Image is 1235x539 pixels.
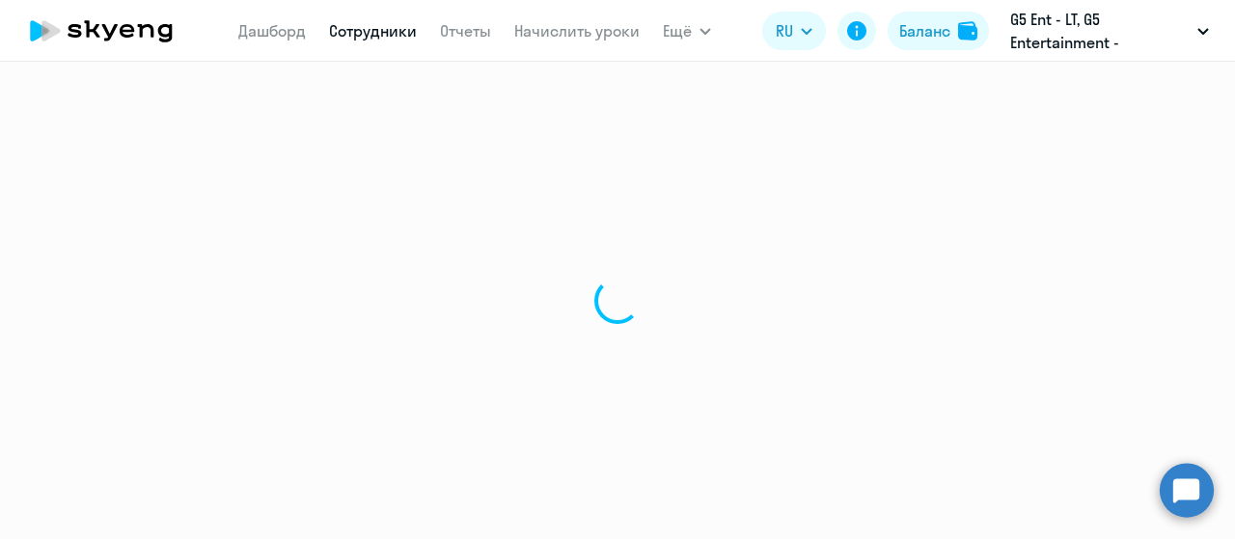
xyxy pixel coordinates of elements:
[663,12,711,50] button: Ещё
[888,12,989,50] button: Балансbalance
[440,21,491,40] a: Отчеты
[329,21,417,40] a: Сотрудники
[958,21,977,40] img: balance
[514,21,640,40] a: Начислить уроки
[663,19,692,42] span: Ещё
[1001,8,1219,54] button: G5 Ent - LT, G5 Entertainment - [GEOGRAPHIC_DATA] / G5 Holdings LTD
[238,21,306,40] a: Дашборд
[1010,8,1190,54] p: G5 Ent - LT, G5 Entertainment - [GEOGRAPHIC_DATA] / G5 Holdings LTD
[762,12,826,50] button: RU
[899,19,950,42] div: Баланс
[776,19,793,42] span: RU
